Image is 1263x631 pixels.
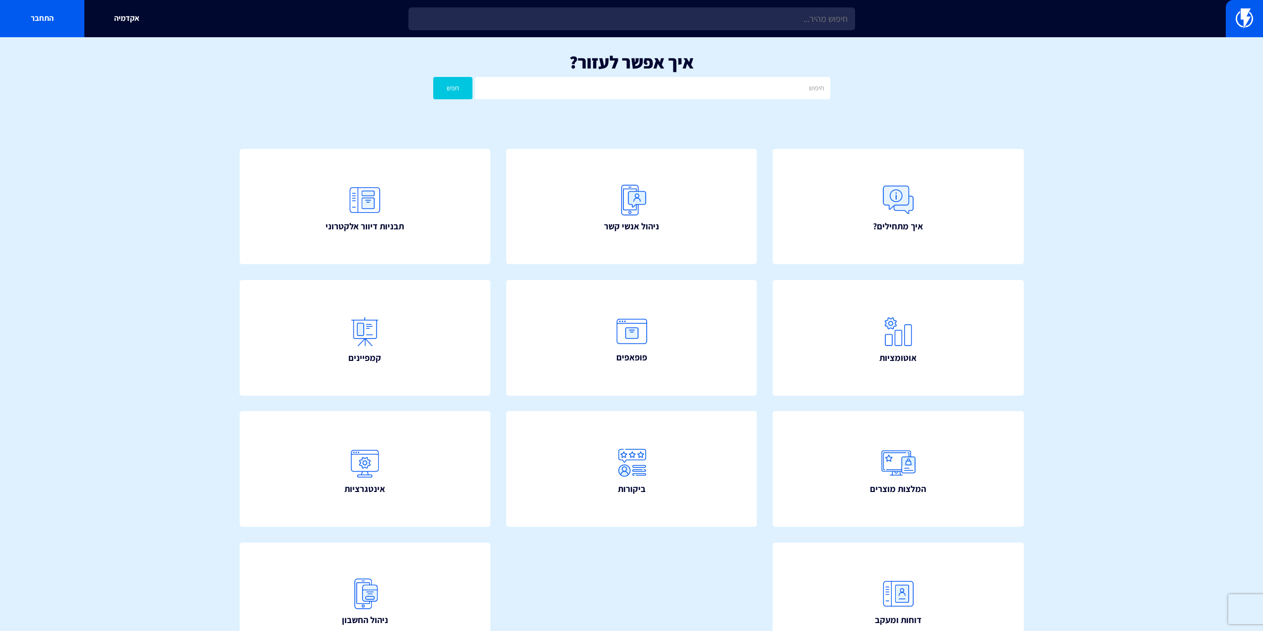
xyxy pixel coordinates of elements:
a: איך מתחילים? [773,149,1024,265]
a: אינטגרציות [240,411,491,527]
button: חפש [433,77,473,99]
span: איך מתחילים? [873,220,923,233]
a: תבניות דיוור אלקטרוני [240,149,491,265]
a: ביקורות [506,411,757,527]
a: המלצות מוצרים [773,411,1024,527]
a: קמפיינים [240,280,491,396]
span: קמפיינים [348,351,381,364]
span: המלצות מוצרים [870,483,926,495]
a: אוטומציות [773,280,1024,396]
span: אינטגרציות [344,483,385,495]
span: ביקורות [618,483,646,495]
span: ניהול אנשי קשר [604,220,659,233]
span: פופאפים [616,351,647,364]
span: דוחות ומעקב [875,614,922,627]
input: חיפוש מהיר... [408,7,855,30]
span: תבניות דיוור אלקטרוני [326,220,404,233]
input: חיפוש [475,77,830,99]
span: אוטומציות [879,351,917,364]
span: ניהול החשבון [342,614,388,627]
h1: איך אפשר לעזור? [15,52,1248,72]
a: פופאפים [506,280,757,396]
a: ניהול אנשי קשר [506,149,757,265]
